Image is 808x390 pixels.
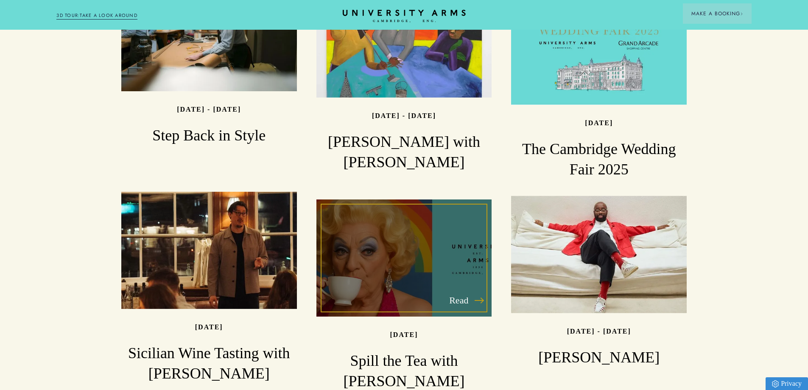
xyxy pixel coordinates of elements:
[121,343,297,384] h3: Sicilian Wine Tasting with [PERSON_NAME]
[390,331,418,338] p: [DATE]
[177,106,241,113] p: [DATE] - [DATE]
[766,377,808,390] a: Privacy
[567,327,631,334] p: [DATE] - [DATE]
[56,12,137,20] a: 3D TOUR:TAKE A LOOK AROUND
[511,196,687,368] a: image-63efcffb29ce67d5b9b5c31fb65ce327b57d730d-750x563-jpg [DATE] - [DATE] [PERSON_NAME]
[740,12,743,15] img: Arrow icon
[511,348,687,368] h3: [PERSON_NAME]
[121,126,297,146] h3: Step Back in Style
[772,380,779,387] img: Privacy
[316,132,492,173] h3: [PERSON_NAME] with [PERSON_NAME]
[372,112,436,119] p: [DATE] - [DATE]
[195,323,223,331] p: [DATE]
[585,119,613,126] p: [DATE]
[683,3,752,24] button: Make a BookingArrow icon
[121,192,297,384] a: image-355bcd608be52875649006e991f2f084e25f54a8-2832x1361-jpg [DATE] Sicilian Wine Tasting with [P...
[691,10,743,17] span: Make a Booking
[343,10,466,23] a: Home
[511,139,687,180] h3: The Cambridge Wedding Fair 2025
